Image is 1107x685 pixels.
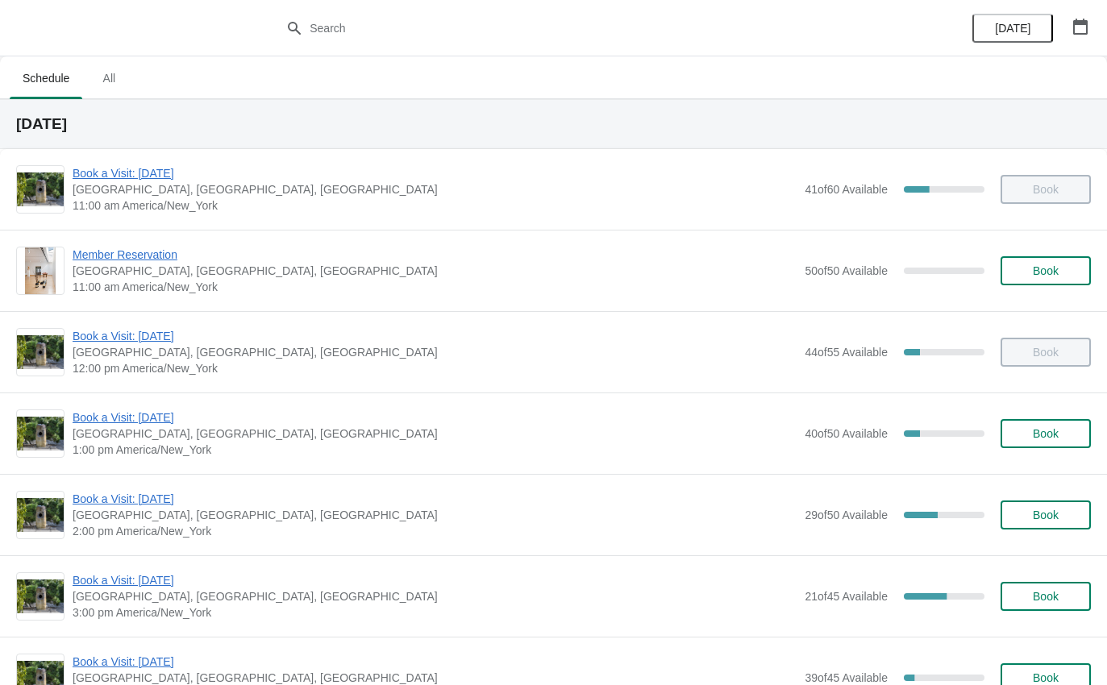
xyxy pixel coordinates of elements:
span: [DATE] [995,22,1030,35]
input: Search [309,14,830,43]
span: Schedule [10,64,82,93]
span: Book [1033,427,1059,440]
span: 21 of 45 Available [805,590,888,603]
span: Member Reservation [73,247,797,263]
span: [GEOGRAPHIC_DATA], [GEOGRAPHIC_DATA], [GEOGRAPHIC_DATA] [73,263,797,279]
span: Book [1033,264,1059,277]
span: Book [1033,671,1059,684]
img: Book a Visit: August 2025 | The Noguchi Museum, 33rd Road, Queens, NY, USA | 2:00 pm America/New_... [17,498,64,532]
h2: [DATE] [16,116,1091,132]
span: 2:00 pm America/New_York [73,523,797,539]
span: Book a Visit: [DATE] [73,409,797,426]
span: Book a Visit: [DATE] [73,572,797,588]
span: Book a Visit: [DATE] [73,491,797,507]
span: [GEOGRAPHIC_DATA], [GEOGRAPHIC_DATA], [GEOGRAPHIC_DATA] [73,181,797,197]
span: Book a Visit: [DATE] [73,165,797,181]
span: [GEOGRAPHIC_DATA], [GEOGRAPHIC_DATA], [GEOGRAPHIC_DATA] [73,426,797,442]
span: All [89,64,129,93]
button: Book [1001,256,1091,285]
img: Member Reservation | The Noguchi Museum, 33rd Road, Queens, NY, USA | 11:00 am America/New_York [25,247,56,294]
button: Book [1001,419,1091,448]
button: [DATE] [972,14,1053,43]
span: 39 of 45 Available [805,671,888,684]
img: Book a Visit: August 2025 | The Noguchi Museum, 33rd Road, Queens, NY, USA | 12:00 pm America/New... [17,335,64,369]
span: Book a Visit: [DATE] [73,328,797,344]
span: Book a Visit: [DATE] [73,654,797,670]
span: 41 of 60 Available [805,183,888,196]
span: 29 of 50 Available [805,509,888,521]
img: Book a Visit: August 2025 | The Noguchi Museum, 33rd Road, Queens, NY, USA | 3:00 pm America/New_... [17,579,64,613]
span: Book [1033,590,1059,603]
span: [GEOGRAPHIC_DATA], [GEOGRAPHIC_DATA], [GEOGRAPHIC_DATA] [73,588,797,604]
span: 44 of 55 Available [805,346,888,359]
span: 12:00 pm America/New_York [73,360,797,376]
span: 11:00 am America/New_York [73,197,797,214]
span: 40 of 50 Available [805,427,888,440]
span: 1:00 pm America/New_York [73,442,797,458]
span: Book [1033,509,1059,521]
span: 50 of 50 Available [805,264,888,277]
span: [GEOGRAPHIC_DATA], [GEOGRAPHIC_DATA], [GEOGRAPHIC_DATA] [73,507,797,523]
span: 3:00 pm America/New_York [73,604,797,621]
img: Book a Visit: August 2025 | The Noguchi Museum, 33rd Road, Queens, NY, USA | 11:00 am America/New... [17,172,64,206]
span: [GEOGRAPHIC_DATA], [GEOGRAPHIC_DATA], [GEOGRAPHIC_DATA] [73,344,797,360]
button: Book [1001,500,1091,529]
button: Book [1001,582,1091,611]
span: 11:00 am America/New_York [73,279,797,295]
img: Book a Visit: August 2025 | The Noguchi Museum, 33rd Road, Queens, NY, USA | 1:00 pm America/New_... [17,417,64,450]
